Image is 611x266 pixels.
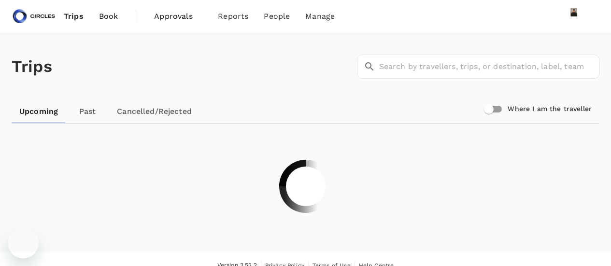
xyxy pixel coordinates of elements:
[154,11,202,22] span: Approvals
[264,11,290,22] span: People
[109,100,199,123] a: Cancelled/Rejected
[379,55,599,79] input: Search by travellers, trips, or destination, label, team
[508,104,592,114] h6: Where I am the traveller
[12,33,52,100] h1: Trips
[8,227,39,258] iframe: Button to launch messaging window
[66,100,109,123] a: Past
[12,100,66,123] a: Upcoming
[565,7,584,26] img: Azizi Ratna Yulis Mohd Zin
[218,11,248,22] span: Reports
[99,11,118,22] span: Book
[305,11,335,22] span: Manage
[64,11,84,22] span: Trips
[12,6,56,27] img: Circles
